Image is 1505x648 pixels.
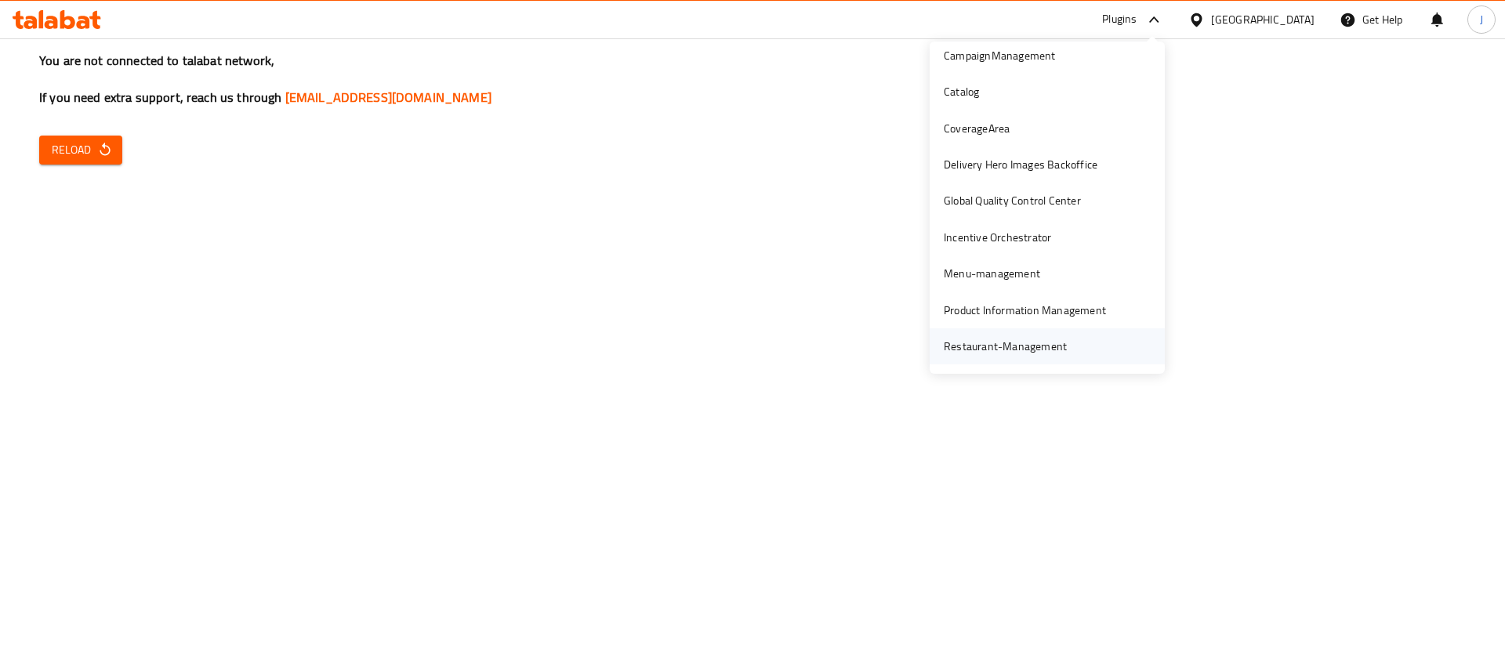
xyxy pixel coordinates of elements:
[944,156,1097,173] div: Delivery Hero Images Backoffice
[285,85,491,109] a: [EMAIL_ADDRESS][DOMAIN_NAME]
[39,136,122,165] button: Reload
[52,140,110,160] span: Reload
[944,120,1010,137] div: CoverageArea
[944,265,1040,282] div: Menu-management
[944,83,979,100] div: Catalog
[1102,10,1137,29] div: Plugins
[944,229,1051,246] div: Incentive Orchestrator
[944,192,1081,209] div: Global Quality Control Center
[944,338,1067,355] div: Restaurant-Management
[944,47,1056,64] div: CampaignManagement
[1211,11,1315,28] div: [GEOGRAPHIC_DATA]
[1480,11,1483,28] span: J
[944,302,1106,319] div: Product Information Management
[39,52,1466,107] h3: You are not connected to talabat network, If you need extra support, reach us through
